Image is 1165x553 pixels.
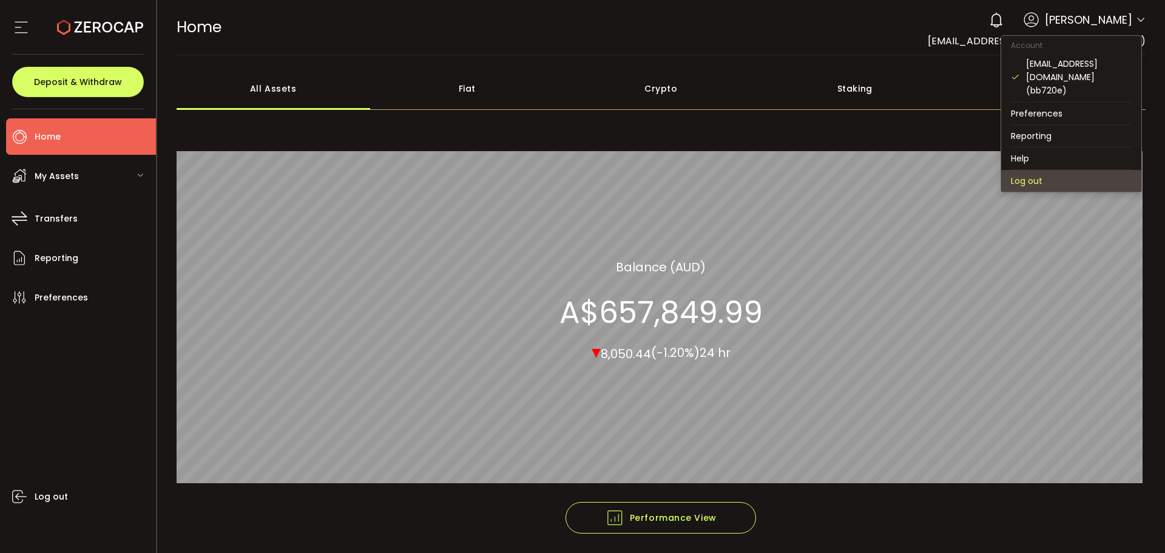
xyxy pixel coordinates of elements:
li: Log out [1001,170,1141,192]
span: Home [35,128,61,146]
li: Help [1001,148,1141,169]
span: Log out [35,488,68,506]
section: A$657,849.99 [559,294,763,330]
span: (-1.20%) [651,344,700,361]
span: ▾ [592,338,601,364]
div: Structured Products [952,67,1146,110]
div: Crypto [564,67,758,110]
span: [EMAIL_ADDRESS][DOMAIN_NAME] (bb720e) [928,34,1146,48]
button: Deposit & Withdraw [12,67,144,97]
div: All Assets [177,67,371,110]
li: Reporting [1001,125,1141,147]
span: Performance View [606,509,717,527]
li: Preferences [1001,103,1141,124]
span: Home [177,16,221,38]
div: [EMAIL_ADDRESS][DOMAIN_NAME] (bb720e) [1026,57,1132,97]
span: Reporting [35,249,78,267]
span: Account [1001,40,1052,50]
span: Transfers [35,210,78,228]
span: Preferences [35,289,88,307]
span: My Assets [35,168,79,185]
span: 8,050.44 [601,345,651,362]
button: Performance View [566,502,756,534]
div: Fiat [370,67,564,110]
span: Deposit & Withdraw [34,78,122,86]
section: Balance (AUD) [616,257,706,276]
span: [PERSON_NAME] [1045,12,1132,28]
span: 24 hr [700,344,731,361]
iframe: Chat Widget [1104,495,1165,553]
div: Staking [758,67,952,110]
